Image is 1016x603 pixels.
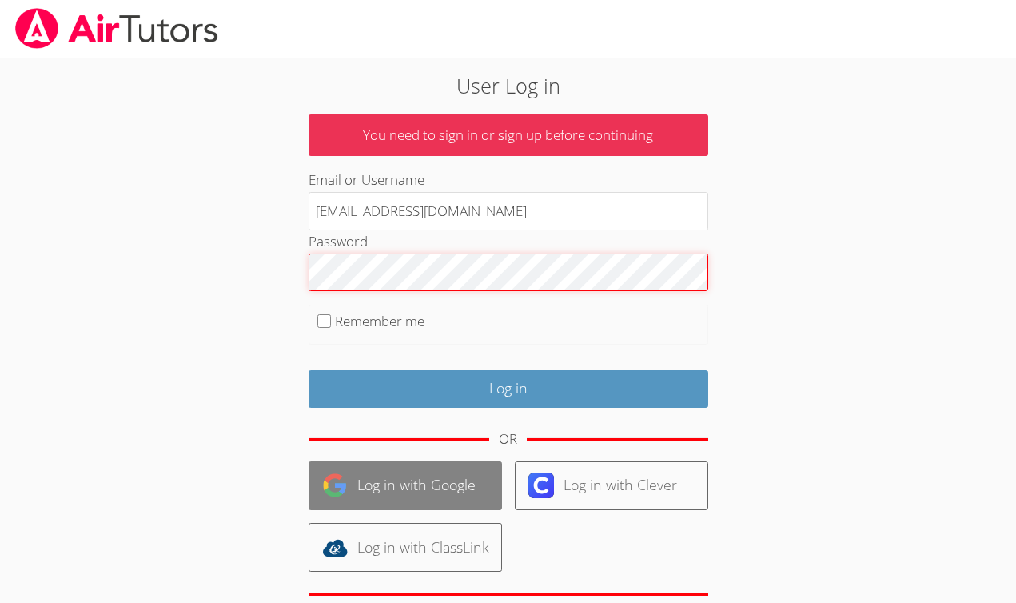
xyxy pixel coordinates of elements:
[309,170,424,189] label: Email or Username
[335,312,424,330] label: Remember me
[499,428,517,451] div: OR
[309,114,708,157] p: You need to sign in or sign up before continuing
[322,473,348,498] img: google-logo-50288ca7cdecda66e5e0955fdab243c47b7ad437acaf1139b6f446037453330a.svg
[528,473,554,498] img: clever-logo-6eab21bc6e7a338710f1a6ff85c0baf02591cd810cc4098c63d3a4b26e2feb20.svg
[309,232,368,250] label: Password
[14,8,220,49] img: airtutors_banner-c4298cdbf04f3fff15de1276eac7730deb9818008684d7c2e4769d2f7ddbe033.png
[309,461,502,510] a: Log in with Google
[309,370,708,408] input: Log in
[515,461,708,510] a: Log in with Clever
[233,70,782,101] h2: User Log in
[309,523,502,572] a: Log in with ClassLink
[322,535,348,561] img: classlink-logo-d6bb404cc1216ec64c9a2012d9dc4662098be43eaf13dc465df04b49fa7ab582.svg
